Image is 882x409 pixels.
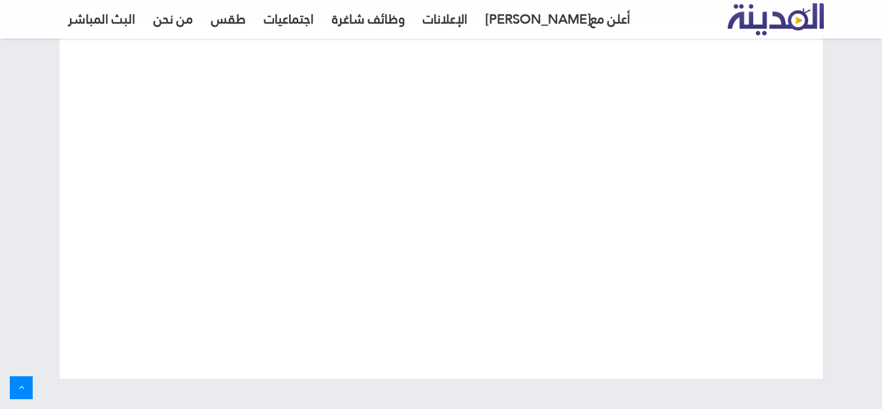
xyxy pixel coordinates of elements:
a: تلفزيون المدينة [728,4,824,36]
img: تلفزيون المدينة [728,3,824,35]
